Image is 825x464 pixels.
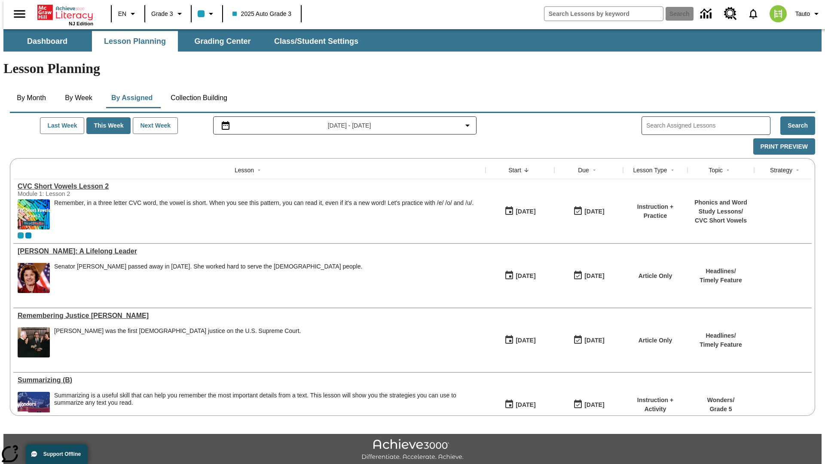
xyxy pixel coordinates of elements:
[104,88,159,108] button: By Assigned
[627,396,683,414] p: Instruction + Activity
[10,88,53,108] button: By Month
[217,120,473,131] button: Select the date range menu item
[18,392,50,422] img: Wonders Grade 5 cover, planetarium, showing constellations on domed ceiling
[516,271,535,281] div: [DATE]
[584,400,604,410] div: [DATE]
[104,37,166,46] span: Lesson Planning
[267,31,365,52] button: Class/Student Settings
[37,3,93,26] div: Home
[133,117,178,134] button: Next Week
[462,120,473,131] svg: Collapse Date Range Filter
[7,1,32,27] button: Open side menu
[501,332,538,348] button: 09/25/25: First time the lesson was available
[18,247,481,255] div: Dianne Feinstein: A Lifelong Leader
[232,9,292,18] span: 2025 Auto Grade 3
[69,21,93,26] span: NJ Edition
[3,31,366,52] div: SubNavbar
[570,332,607,348] button: 09/25/25: Last day the lesson can be accessed
[18,376,481,384] a: Summarizing (B), Lessons
[764,3,792,25] button: Select a new avatar
[516,400,535,410] div: [DATE]
[707,405,735,414] p: Grade 5
[707,396,735,405] p: Wonders /
[18,247,481,255] a: Dianne Feinstein: A Lifelong Leader, Lessons
[18,183,481,190] div: CVC Short Vowels Lesson 2
[254,165,264,175] button: Sort
[148,6,188,21] button: Grade: Grade 3, Select a grade
[361,439,464,461] img: Achieve3000 Differentiate Accelerate Achieve
[516,206,535,217] div: [DATE]
[692,216,750,225] p: CVC Short Vowels
[584,335,604,346] div: [DATE]
[544,7,663,21] input: search field
[54,263,362,270] div: Senator [PERSON_NAME] passed away in [DATE]. She worked hard to serve the [DEMOGRAPHIC_DATA] people.
[646,119,770,132] input: Search Assigned Lessons
[4,31,90,52] button: Dashboard
[40,117,84,134] button: Last Week
[18,232,24,238] div: Current Class
[18,327,50,357] img: Chief Justice Warren Burger, wearing a black robe, holds up his right hand and faces Sandra Day O...
[633,166,667,174] div: Lesson Type
[114,6,142,21] button: Language: EN, Select a language
[18,199,50,229] img: CVC Short Vowels Lesson 2.
[194,6,220,21] button: Class color is light blue. Change class color
[742,3,764,25] a: Notifications
[3,29,822,52] div: SubNavbar
[25,232,31,238] div: OL 2025 Auto Grade 4
[709,166,723,174] div: Topic
[57,88,100,108] button: By Week
[770,5,787,22] img: avatar image
[235,166,254,174] div: Lesson
[328,121,371,130] span: [DATE] - [DATE]
[18,312,481,320] a: Remembering Justice O'Connor, Lessons
[780,116,815,135] button: Search
[584,206,604,217] div: [DATE]
[627,202,683,220] p: Instruction + Practice
[194,37,251,46] span: Grading Center
[18,312,481,320] div: Remembering Justice O'Connor
[589,165,599,175] button: Sort
[54,392,481,422] div: Summarizing is a useful skill that can help you remember the most important details from a text. ...
[92,31,178,52] button: Lesson Planning
[508,166,521,174] div: Start
[18,263,50,293] img: Senator Dianne Feinstein of California smiles with the U.S. flag behind her.
[18,190,147,197] div: Module 1: Lesson 2
[43,451,81,457] span: Support Offline
[667,165,678,175] button: Sort
[3,61,822,76] h1: Lesson Planning
[54,327,301,335] div: [PERSON_NAME] was the first [DEMOGRAPHIC_DATA] justice on the U.S. Supreme Court.
[719,2,742,25] a: Resource Center, Will open in new tab
[180,31,266,52] button: Grading Center
[792,165,803,175] button: Sort
[570,203,607,220] button: 09/25/25: Last day the lesson can be accessed
[118,9,126,18] span: EN
[700,340,742,349] p: Timely Feature
[26,444,88,464] button: Support Offline
[54,327,301,357] div: Sandra Day O'Connor was the first female justice on the U.S. Supreme Court.
[639,336,672,345] p: Article Only
[695,2,719,26] a: Data Center
[792,6,825,21] button: Profile/Settings
[521,165,532,175] button: Sort
[501,268,538,284] button: 09/25/25: First time the lesson was available
[639,272,672,281] p: Article Only
[700,267,742,276] p: Headlines /
[54,199,474,207] p: Remember, in a three letter CVC word, the vowel is short. When you see this pattern, you can read...
[700,331,742,340] p: Headlines /
[274,37,358,46] span: Class/Student Settings
[578,166,589,174] div: Due
[692,198,750,216] p: Phonics and Word Study Lessons /
[54,263,362,293] span: Senator Dianne Feinstein passed away in September 2023. She worked hard to serve the American peo...
[501,397,538,413] button: 09/24/25: First time the lesson was available
[570,268,607,284] button: 09/25/25: Last day the lesson can be accessed
[54,199,474,229] div: Remember, in a three letter CVC word, the vowel is short. When you see this pattern, you can read...
[27,37,67,46] span: Dashboard
[86,117,131,134] button: This Week
[18,183,481,190] a: CVC Short Vowels Lesson 2, Lessons
[54,392,481,406] div: Summarizing is a useful skill that can help you remember the most important details from a text. ...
